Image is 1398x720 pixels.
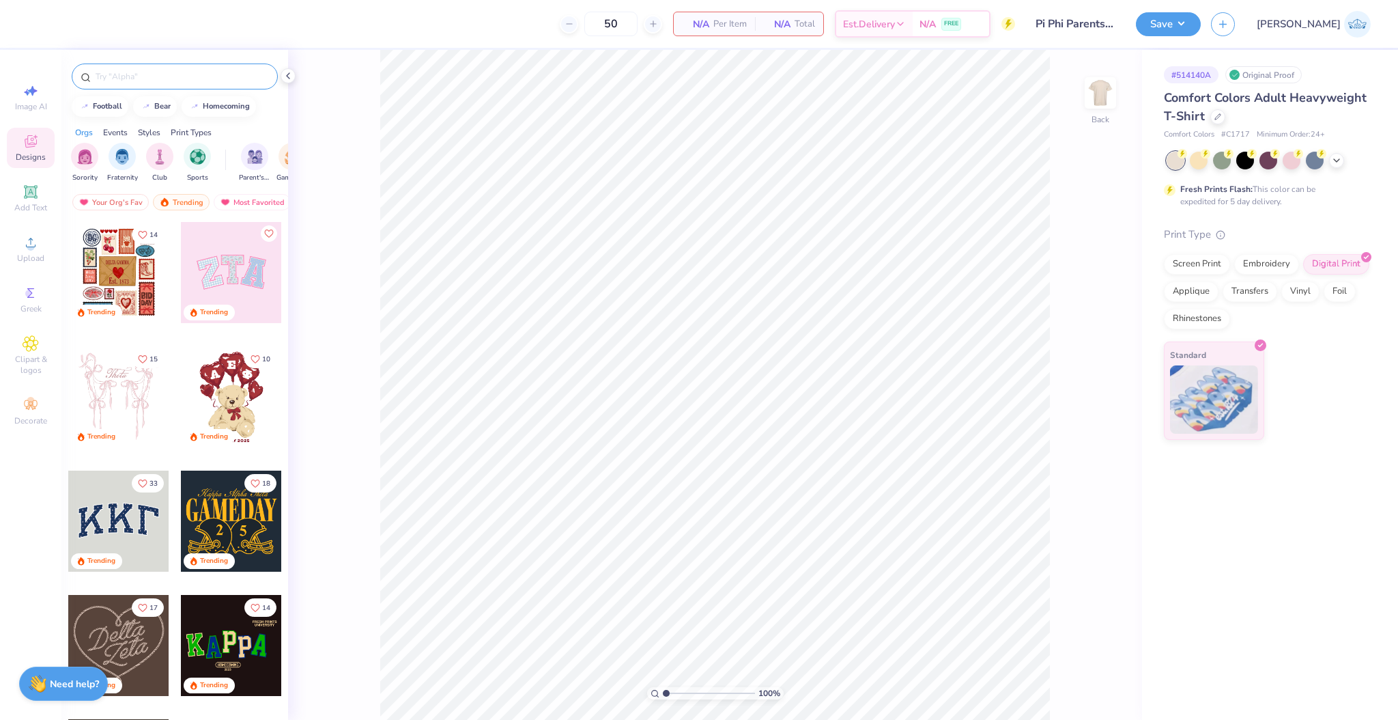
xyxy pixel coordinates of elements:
[79,197,89,207] img: most_fav.gif
[244,474,276,493] button: Like
[682,17,709,31] span: N/A
[1225,66,1302,83] div: Original Proof
[276,143,308,183] div: filter for Game Day
[1164,281,1218,302] div: Applique
[87,307,115,318] div: Trending
[919,17,936,31] span: N/A
[132,225,164,244] button: Like
[214,194,291,210] div: Most Favorited
[146,143,173,183] button: filter button
[276,173,308,183] span: Game Day
[171,126,212,139] div: Print Types
[149,605,158,611] span: 17
[200,556,228,566] div: Trending
[14,415,47,426] span: Decorate
[1164,227,1371,243] div: Print Type
[149,356,158,363] span: 15
[239,143,270,183] button: filter button
[1303,254,1369,275] div: Digital Print
[72,96,128,117] button: football
[149,232,158,238] span: 14
[1170,365,1258,434] img: Standard
[200,680,228,691] div: Trending
[758,687,780,700] span: 100 %
[71,143,98,183] button: filter button
[1234,254,1299,275] div: Embroidery
[77,149,93,165] img: Sorority Image
[7,354,55,376] span: Clipart & logos
[132,474,164,493] button: Like
[1281,281,1319,302] div: Vinyl
[1164,254,1230,275] div: Screen Print
[276,143,308,183] button: filter button
[220,197,231,207] img: most_fav.gif
[71,143,98,183] div: filter for Sorority
[50,678,99,691] strong: Need help?
[159,197,170,207] img: trending.gif
[1257,129,1325,141] span: Minimum Order: 24 +
[1180,183,1348,208] div: This color can be expedited for 5 day delivery.
[17,253,44,264] span: Upload
[138,126,160,139] div: Styles
[1180,184,1253,195] strong: Fresh Prints Flash:
[93,102,122,110] div: football
[1087,79,1114,107] img: Back
[200,307,228,318] div: Trending
[1344,11,1371,38] img: Josephine Amber Orros
[184,143,211,183] div: filter for Sports
[79,102,90,111] img: trend_line.gif
[1164,309,1230,329] div: Rhinestones
[103,126,128,139] div: Events
[1164,89,1367,124] span: Comfort Colors Adult Heavyweight T-Shirt
[115,149,130,165] img: Fraternity Image
[16,152,46,163] span: Designs
[75,126,93,139] div: Orgs
[20,303,42,314] span: Greek
[72,173,98,183] span: Sorority
[15,101,47,112] span: Image AI
[107,143,138,183] button: filter button
[152,173,167,183] span: Club
[154,102,171,110] div: bear
[1136,12,1201,36] button: Save
[203,102,250,110] div: homecoming
[1221,129,1250,141] span: # C1717
[141,102,152,111] img: trend_line.gif
[262,480,270,487] span: 18
[1025,10,1126,38] input: Untitled Design
[1324,281,1356,302] div: Foil
[262,605,270,611] span: 14
[239,143,270,183] div: filter for Parent's Weekend
[94,70,269,83] input: Try "Alpha"
[239,173,270,183] span: Parent's Weekend
[247,149,263,165] img: Parent's Weekend Image
[189,102,200,111] img: trend_line.gif
[944,19,958,29] span: FREE
[182,96,256,117] button: homecoming
[244,350,276,368] button: Like
[1223,281,1277,302] div: Transfers
[1164,129,1214,141] span: Comfort Colors
[190,149,205,165] img: Sports Image
[200,432,228,442] div: Trending
[1257,16,1341,32] span: [PERSON_NAME]
[153,194,210,210] div: Trending
[152,149,167,165] img: Club Image
[1164,66,1218,83] div: # 514140A
[133,96,177,117] button: bear
[763,17,790,31] span: N/A
[1257,11,1371,38] a: [PERSON_NAME]
[132,598,164,617] button: Like
[146,143,173,183] div: filter for Club
[1170,348,1206,362] span: Standard
[107,143,138,183] div: filter for Fraternity
[132,350,164,368] button: Like
[285,149,300,165] img: Game Day Image
[14,202,47,213] span: Add Text
[107,173,138,183] span: Fraternity
[72,194,149,210] div: Your Org's Fav
[843,17,895,31] span: Est. Delivery
[184,143,211,183] button: filter button
[187,173,208,183] span: Sports
[261,225,277,242] button: Like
